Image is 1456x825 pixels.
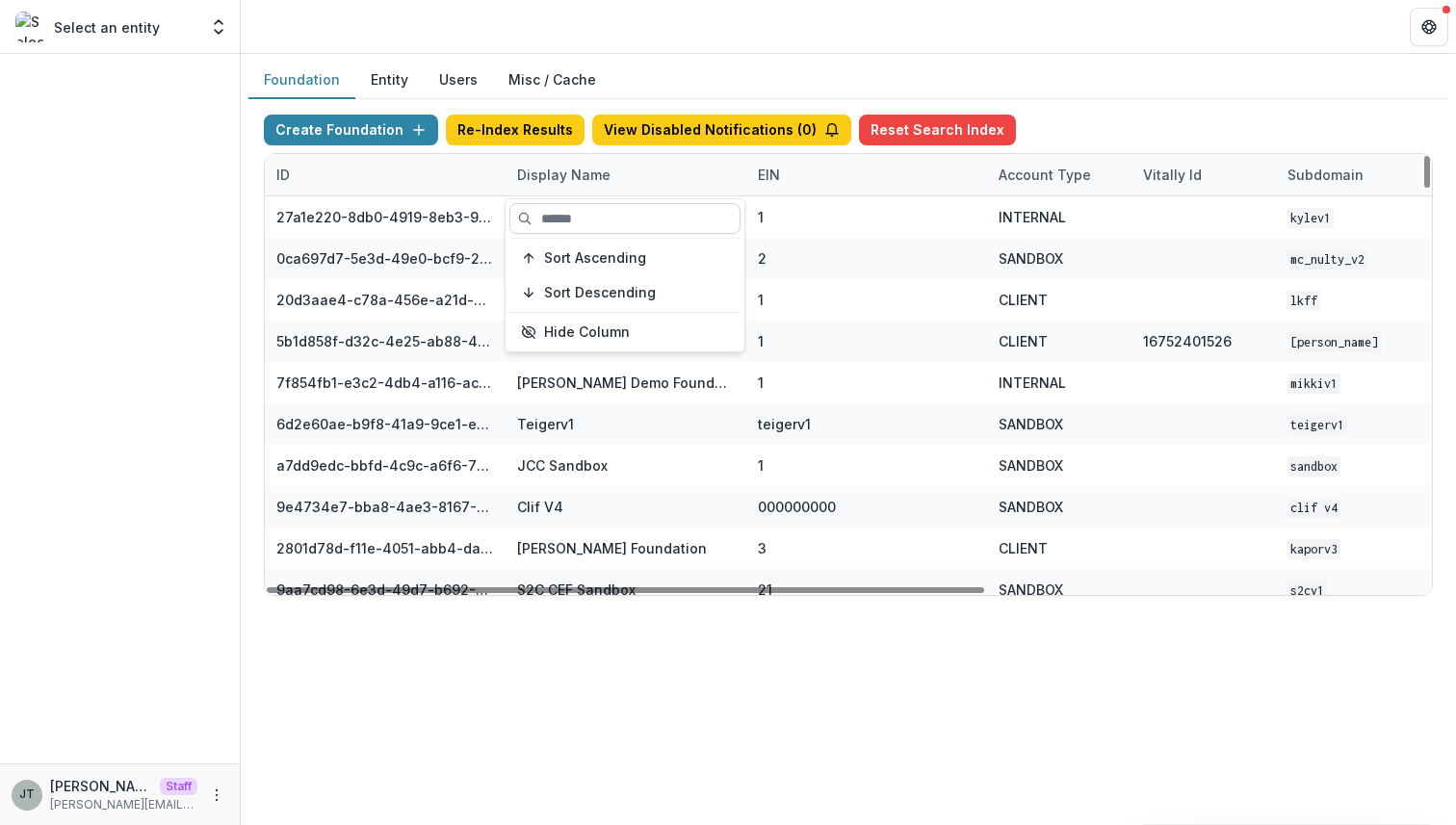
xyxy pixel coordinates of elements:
div: Teigerv1 [517,414,574,434]
div: CLIENT [999,538,1048,558]
div: Account Type [987,154,1131,195]
div: CLIENT [999,331,1048,351]
div: 1 [758,207,764,227]
div: 1 [758,331,764,351]
button: Create Foundation [264,115,438,145]
p: Select an entity [54,17,160,38]
button: Get Help [1410,8,1448,46]
div: Clif V4 [517,497,563,517]
code: kaporv3 [1287,539,1340,559]
button: Open entity switcher [205,8,232,46]
code: Clif V4 [1287,498,1340,518]
div: 16752401526 [1143,331,1232,351]
div: 20d3aae4-c78a-456e-a21d-91c97a6a725f [276,290,494,310]
div: Vitally Id [1131,165,1213,185]
p: Staff [160,778,197,795]
div: 1 [758,290,764,310]
div: Subdomain [1276,154,1420,195]
div: 1 [758,455,764,476]
img: Select an entity [15,12,46,42]
div: 27a1e220-8db0-4919-8eb3-9f29ee33f7b0 [276,207,494,227]
button: Misc / Cache [493,62,611,99]
div: Joyce N Temelio [19,788,35,801]
div: Vitally Id [1131,154,1276,195]
div: 7f854fb1-e3c2-4db4-a116-aca576521abc [276,373,494,393]
div: 000000000 [758,497,836,517]
div: Display Name [506,154,746,195]
div: SANDBOX [999,497,1063,517]
div: [PERSON_NAME] Demo Foundation [517,373,735,393]
div: CLIENT [999,290,1048,310]
div: 0ca697d7-5e3d-49e0-bcf9-217f69e92d71 [276,248,494,269]
div: Account Type [987,165,1103,185]
div: EIN [746,165,792,185]
code: mikkiv1 [1287,374,1340,394]
code: sandbox [1287,456,1340,477]
div: teigerv1 [758,414,811,434]
code: s2cv1 [1287,580,1327,601]
div: 5b1d858f-d32c-4e25-ab88-434536713791 [276,331,494,351]
div: 21 [758,580,772,600]
div: INTERNAL [999,373,1066,393]
button: Users [424,62,493,99]
span: Sort Ascending [544,250,646,267]
div: JCC Sandbox [517,455,608,476]
div: 3 [758,538,767,558]
code: teigerv1 [1287,415,1347,435]
code: mc_nulty_v2 [1287,249,1367,270]
div: Subdomain [1276,165,1375,185]
code: kylev1 [1287,208,1334,228]
span: Sort Descending [544,285,656,301]
div: Display Name [506,165,622,185]
button: Entity [355,62,424,99]
button: Sort Ascending [509,243,741,273]
div: EIN [746,154,987,195]
code: [PERSON_NAME] [1287,332,1381,352]
button: Hide Column [509,317,741,348]
button: Reset Search Index [859,115,1016,145]
button: Foundation [248,62,355,99]
div: a7dd9edc-bbfd-4c9c-a6f6-76d0743bf1cd [276,455,494,476]
button: Sort Descending [509,277,741,308]
div: ID [265,154,506,195]
button: Re-Index Results [446,115,585,145]
div: 9e4734e7-bba8-4ae3-8167-95d86cec7b4b [276,497,494,517]
p: [PERSON_NAME] [50,776,152,796]
div: 9aa7cd98-6e3d-49d7-b692-3e5f3d1facd4 [276,580,494,600]
div: SANDBOX [999,414,1063,434]
div: S2C CEF Sandbox [517,580,636,600]
div: [PERSON_NAME] Foundation [517,538,707,558]
div: ID [265,165,301,185]
div: 2801d78d-f11e-4051-abb4-dab00da98882 [276,538,494,558]
div: SANDBOX [999,455,1063,476]
div: 6d2e60ae-b9f8-41a9-9ce1-e608d0f20ec5 [276,414,494,434]
button: More [205,784,228,807]
div: SANDBOX [999,248,1063,269]
code: lkff [1287,291,1320,311]
div: 1 [758,373,764,393]
div: INTERNAL [999,207,1066,227]
button: View Disabled Notifications (0) [592,115,851,145]
p: [PERSON_NAME][EMAIL_ADDRESS][DOMAIN_NAME] [50,796,197,813]
div: SANDBOX [999,580,1063,600]
div: 2 [758,248,767,269]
